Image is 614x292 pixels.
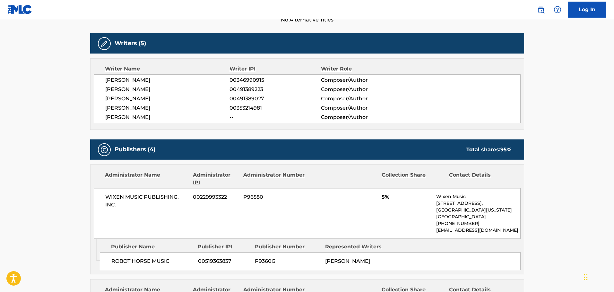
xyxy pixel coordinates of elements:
span: [PERSON_NAME] [105,86,230,93]
h5: Publishers (4) [115,146,155,153]
div: Writer IPI [229,65,321,73]
span: Composer/Author [321,95,404,103]
img: Publishers [100,146,108,154]
span: 95 % [500,146,511,153]
span: Composer/Author [321,76,404,84]
span: No Alternative Titles [90,16,524,24]
span: P96580 [243,193,306,201]
span: [PERSON_NAME] [105,104,230,112]
span: [PERSON_NAME] [105,76,230,84]
iframe: Chat Widget [582,261,614,292]
span: ROBOT HORSE MUSIC [111,257,193,265]
div: Total shares: [466,146,511,154]
span: 00491389223 [229,86,321,93]
div: Writer Role [321,65,404,73]
div: Administrator IPI [193,171,238,187]
p: [STREET_ADDRESS], [436,200,520,207]
span: Composer/Author [321,104,404,112]
img: search [537,6,545,13]
p: [EMAIL_ADDRESS][DOMAIN_NAME] [436,227,520,234]
span: [PERSON_NAME] [105,113,230,121]
span: [PERSON_NAME] [325,258,370,264]
div: Represented Writers [325,243,391,251]
span: P9360G [255,257,320,265]
div: Publisher Name [111,243,193,251]
span: 00346990915 [229,76,321,84]
p: [PHONE_NUMBER] [436,220,520,227]
span: 00353214981 [229,104,321,112]
a: Public Search [534,3,547,16]
p: Wixen Music [436,193,520,200]
div: Help [551,3,564,16]
span: [PERSON_NAME] [105,95,230,103]
div: Contact Details [449,171,511,187]
h5: Writers (5) [115,40,146,47]
span: 00491389027 [229,95,321,103]
div: Collection Share [382,171,444,187]
span: WIXEN MUSIC PUBLISHING, INC. [105,193,188,209]
img: MLC Logo [8,5,32,14]
div: Writer Name [105,65,230,73]
div: Administrator Name [105,171,188,187]
span: Composer/Author [321,113,404,121]
img: Writers [100,40,108,47]
span: 00229993322 [193,193,238,201]
div: Drag [584,268,588,287]
p: [GEOGRAPHIC_DATA][US_STATE] [436,207,520,213]
div: Publisher Number [255,243,320,251]
span: 00519363837 [198,257,250,265]
p: [GEOGRAPHIC_DATA] [436,213,520,220]
span: -- [229,113,321,121]
img: help [554,6,561,13]
span: Composer/Author [321,86,404,93]
div: Administrator Number [243,171,306,187]
div: Publisher IPI [198,243,250,251]
a: Log In [568,2,606,18]
span: 5% [382,193,431,201]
